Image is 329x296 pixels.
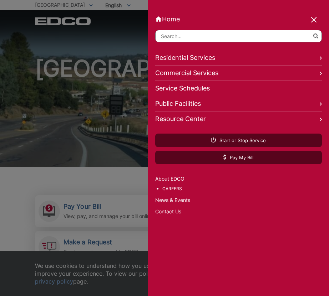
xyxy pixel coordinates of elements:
a: About EDCO [155,175,322,183]
input: Search [155,30,322,42]
a: Pay My Bill [155,151,322,164]
span: Pay My Bill [223,154,253,161]
a: Service Schedules [155,81,322,96]
a: Public Facilities [155,96,322,111]
a: Contact Us [155,208,322,215]
a: Careers [162,185,322,193]
a: News & Events [155,196,322,204]
a: Resource Center [155,111,322,126]
a: Home [155,15,322,23]
a: Commercial Services [155,66,322,81]
span: Start or Stop Service [211,137,266,144]
a: Start or Stop Service [155,134,322,147]
a: Residential Services [155,50,322,66]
